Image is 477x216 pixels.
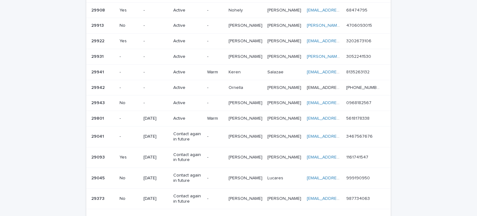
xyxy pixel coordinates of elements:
[91,133,105,139] p: 29041
[143,116,168,121] p: [DATE]
[91,37,106,44] p: 29922
[120,54,139,59] p: -
[307,70,377,74] a: [EMAIL_ADDRESS][DOMAIN_NAME]
[267,22,302,28] p: [PERSON_NAME]
[120,8,139,13] p: Yes
[143,134,168,139] p: [DATE]
[173,173,202,183] p: Contact again in future
[346,195,371,201] p: 987734063
[173,39,202,44] p: Active
[207,176,224,181] p: -
[86,147,391,168] tr: 2909329093 Yes[DATE]Contact again in future-[PERSON_NAME][PERSON_NAME] [PERSON_NAME][PERSON_NAME]...
[307,134,377,139] a: [EMAIL_ADDRESS][DOMAIN_NAME]
[173,116,202,121] p: Active
[267,154,302,160] p: [PERSON_NAME]
[346,7,369,13] p: 68474795
[120,196,139,201] p: No
[173,194,202,204] p: Contact again in future
[346,154,370,160] p: 1161741547
[120,100,139,106] p: No
[207,85,224,90] p: -
[173,85,202,90] p: Active
[307,101,377,105] a: [EMAIL_ADDRESS][DOMAIN_NAME]
[143,54,168,59] p: -
[346,22,373,28] p: 4706093015
[91,84,106,90] p: 29942
[86,95,391,111] tr: 2994329943 No-Active-[PERSON_NAME][PERSON_NAME] [PERSON_NAME][PERSON_NAME] [EMAIL_ADDRESS][DOMAIN...
[307,8,377,12] a: [EMAIL_ADDRESS][DOMAIN_NAME]
[120,155,139,160] p: Yes
[229,37,264,44] p: [PERSON_NAME]
[267,68,285,75] p: Salazae
[86,126,391,147] tr: 2904129041 -[DATE]Contact again in future-[PERSON_NAME][PERSON_NAME] [PERSON_NAME][PERSON_NAME] [...
[173,152,202,163] p: Contact again in future
[86,80,391,95] tr: 2994229942 --Active-OrnellaOrnella [PERSON_NAME][PERSON_NAME] [EMAIL_ADDRESS][EMAIL_ADDRESS] [PHO...
[346,53,372,59] p: 3052241530
[86,111,391,126] tr: 2980129801 -[DATE]ActiveWarm[PERSON_NAME][PERSON_NAME] [PERSON_NAME][PERSON_NAME] [EMAIL_ADDRESS]...
[267,84,302,90] p: [PERSON_NAME]
[229,174,264,181] p: [PERSON_NAME]
[143,85,168,90] p: -
[120,116,139,121] p: -
[229,154,264,160] p: [PERSON_NAME]
[307,196,377,201] a: [EMAIL_ADDRESS][DOMAIN_NAME]
[229,22,264,28] p: [PERSON_NAME]
[229,68,242,75] p: Keren
[91,68,105,75] p: 29941
[267,99,302,106] p: [PERSON_NAME]
[207,23,224,28] p: -
[120,39,139,44] p: Yes
[120,176,139,181] p: No
[86,168,391,189] tr: 2904529045 No[DATE]Contact again in future-[PERSON_NAME][PERSON_NAME] LucaresLucares [EMAIL_ADDRE...
[120,134,139,139] p: -
[86,34,391,49] tr: 2992229922 Yes-Active-[PERSON_NAME][PERSON_NAME] [PERSON_NAME][PERSON_NAME] [EMAIL_ADDRESS][DOMAI...
[143,70,168,75] p: -
[91,174,106,181] p: 29045
[207,155,224,160] p: -
[229,7,244,13] p: Nohely
[307,176,377,180] a: [EMAIL_ADDRESS][DOMAIN_NAME]
[207,8,224,13] p: -
[267,37,302,44] p: [PERSON_NAME]
[307,39,377,43] a: [EMAIL_ADDRESS][DOMAIN_NAME]
[346,115,371,121] p: 5618178338
[229,99,264,106] p: [PERSON_NAME]
[86,64,391,80] tr: 2994129941 --ActiveWarmKerenKeren SalazaeSalazae [EMAIL_ADDRESS][DOMAIN_NAME] 81352631328135263132
[173,100,202,106] p: Active
[346,68,371,75] p: 8135263132
[207,100,224,106] p: -
[229,195,264,201] p: [PERSON_NAME]
[267,195,302,201] p: [PERSON_NAME]
[120,85,139,90] p: -
[207,116,224,121] p: Warm
[229,115,264,121] p: [PERSON_NAME]
[346,133,374,139] p: 3467567676
[143,39,168,44] p: -
[91,195,106,201] p: 29373
[173,23,202,28] p: Active
[86,188,391,209] tr: 2937329373 No[DATE]Contact again in future-[PERSON_NAME][PERSON_NAME] [PERSON_NAME][PERSON_NAME] ...
[143,23,168,28] p: -
[267,174,284,181] p: Lucares
[120,23,139,28] p: No
[207,196,224,201] p: -
[91,53,105,59] p: 29931
[307,84,343,90] p: ornellagi85@hotmail.con
[207,39,224,44] p: -
[143,8,168,13] p: -
[207,54,224,59] p: -
[267,115,302,121] p: [PERSON_NAME]
[307,116,377,121] a: [EMAIL_ADDRESS][DOMAIN_NAME]
[267,53,302,59] p: [PERSON_NAME]
[173,8,202,13] p: Active
[307,54,411,59] a: [PERSON_NAME][EMAIL_ADDRESS][DOMAIN_NAME]
[207,70,224,75] p: Warm
[143,155,168,160] p: [DATE]
[229,53,264,59] p: [PERSON_NAME]
[91,22,105,28] p: 29913
[346,84,382,90] p: +54 9 11 6900-5291
[267,133,302,139] p: [PERSON_NAME]
[307,23,411,28] a: [PERSON_NAME][EMAIL_ADDRESS][DOMAIN_NAME]
[86,18,391,34] tr: 2991329913 No-Active-[PERSON_NAME][PERSON_NAME] [PERSON_NAME][PERSON_NAME] [PERSON_NAME][EMAIL_AD...
[229,133,264,139] p: [PERSON_NAME]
